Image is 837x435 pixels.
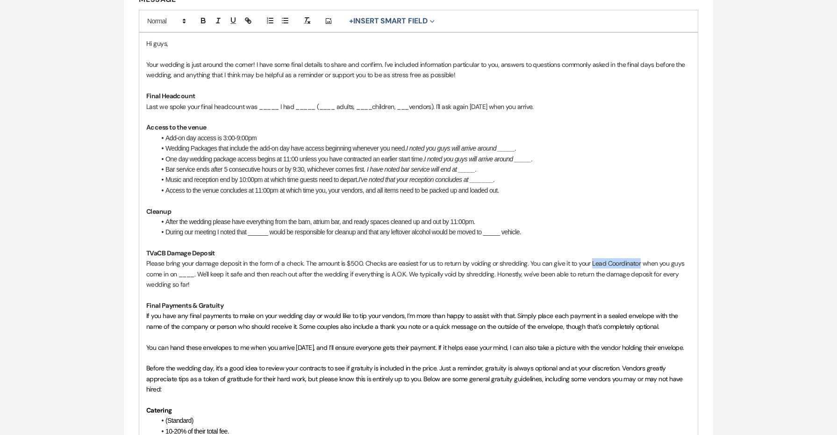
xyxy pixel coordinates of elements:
[146,312,680,330] span: If you have any final payments to make on your wedding day or would like to tip your vendors, I’m...
[364,166,477,173] em: . I have noted bar service will end at _____.
[165,428,229,435] span: 10-20% of their total fee.
[165,166,364,173] span: Bar service ends after 5 consecutive hours or by 9:30, whichever comes first
[146,343,684,352] span: You can hand these envelopes to me when you arrive [DATE], and I’ll ensure everyone gets their pa...
[146,92,195,100] strong: Final Headcount
[146,101,691,112] p: Last we spoke your final headcount was _____ I had _____ (____ adults, ____children, ___vendors)....
[156,143,691,153] li: Wedding Packages that include the add-on day have access beginning whenever you need.
[146,301,223,310] strong: Final Payments & Gratuity
[165,417,193,424] span: (Standard)
[165,176,358,183] span: Music and reception end by 10:00pm at which time guests need to depart.
[146,38,691,49] p: Hi guys,
[156,154,691,164] li: One day wedding package access begins at 11:00 unless you have contracted an earlier start time.
[146,59,691,80] p: Your wedding is just around the corner! I have some final details to share and confirm. I've incl...
[165,228,521,236] span: During our meeting I noted that ______ would be responsible for cleanup and that any leftover alc...
[146,249,215,257] strong: TVaCB Damage Deposit
[146,207,171,216] strong: Cleanup
[424,155,532,163] em: I noted you guys will arrive around _____.
[346,15,437,27] button: Insert Smart Field
[146,364,684,393] span: Before the wedding day, it’s a good idea to review your contracts to see if gratuity is included ...
[146,123,206,131] strong: Access to the venue
[165,134,257,142] span: Add-on day access is 3:00-9:00pm
[406,145,516,152] em: I noted you guys will arrive around _____.
[146,258,691,290] p: Please bring your damage deposit in the form of a check. The amount is $500. Checks are easiest f...
[349,17,353,25] span: +
[165,218,475,225] span: After the wedding please have everything from the barn, atrium bar, and ready spaces cleaned up a...
[358,176,495,183] em: I've noted that your reception concludes at _______.
[146,406,172,414] strong: Catering
[165,187,499,194] span: Access to the venue concludes at 11:00pm at which time you, your vendors, and all items need to b...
